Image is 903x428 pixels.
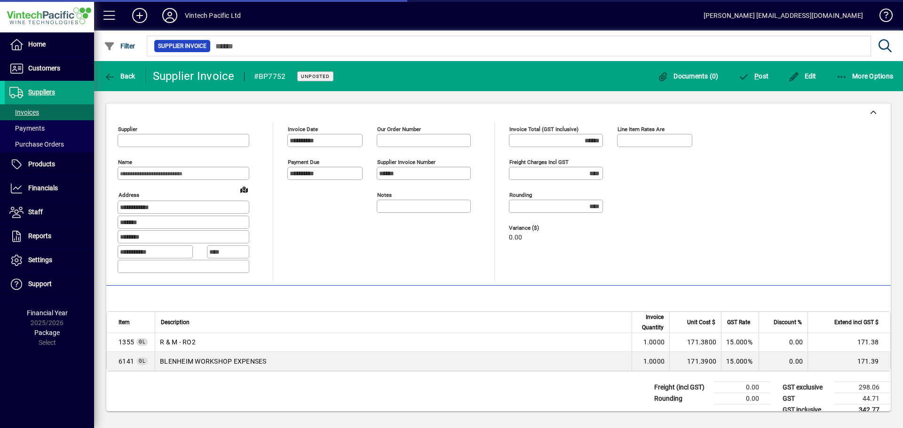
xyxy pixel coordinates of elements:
button: Post [736,68,771,85]
span: Invoice Quantity [638,312,664,333]
span: GST Rate [727,317,750,327]
button: Documents (0) [655,68,721,85]
mat-label: Name [118,159,132,165]
span: Products [28,160,55,168]
td: 342.77 [834,404,891,416]
button: Filter [102,38,138,54]
mat-label: Line item rates are [618,126,665,132]
button: Add [125,7,155,24]
td: 0.00 [714,393,770,404]
td: Freight (incl GST) [650,381,714,393]
td: 171.39 [808,352,890,371]
span: Reports [28,232,51,240]
a: Knowledge Base [872,2,891,32]
span: BLENHEIM WORKSHOP EXPENSES [119,357,134,366]
span: Financial Year [27,309,68,317]
span: GL [139,339,145,344]
td: GST [778,393,834,404]
span: Variance ($) [509,225,565,231]
a: Settings [5,249,94,272]
td: 171.38 [808,333,890,352]
span: Back [104,72,135,80]
span: Supplier Invoice [158,41,206,51]
mat-label: Invoice date [288,126,318,132]
mat-label: Our order number [377,126,421,132]
span: Package [34,329,60,336]
td: R & M - RO2 [155,333,632,352]
div: Vintech Pacific Ltd [185,8,241,23]
div: Supplier Invoice [153,69,235,84]
a: Staff [5,201,94,224]
div: #BP7752 [254,69,286,84]
span: Description [161,317,190,327]
span: Unit Cost $ [687,317,715,327]
span: Discount % [774,317,802,327]
span: More Options [836,72,894,80]
td: 0.00 [714,381,770,393]
td: BLENHEIM WORKSHOP EXPENSES [155,352,632,371]
button: More Options [834,68,896,85]
mat-label: Supplier [118,126,137,132]
span: Financials [28,184,58,192]
a: Reports [5,225,94,248]
button: Profile [155,7,185,24]
td: 0.00 [759,333,808,352]
span: Support [28,280,52,288]
a: View on map [237,182,252,197]
span: Extend incl GST $ [834,317,879,327]
a: Payments [5,120,94,136]
a: Support [5,272,94,296]
mat-label: Rounding [509,192,532,198]
a: Products [5,153,94,176]
span: 0.00 [509,234,522,241]
span: Item [119,317,130,327]
td: 44.71 [834,393,891,404]
td: 15.000% [721,333,759,352]
td: 171.3800 [669,333,721,352]
mat-label: Notes [377,192,392,198]
td: 0.00 [759,352,808,371]
app-page-header-button: Back [94,68,146,85]
span: Unposted [301,73,330,79]
button: Back [102,68,138,85]
span: Invoices [9,109,39,116]
span: Staff [28,208,43,216]
span: Edit [788,72,816,80]
a: Customers [5,57,94,80]
div: [PERSON_NAME] [EMAIL_ADDRESS][DOMAIN_NAME] [704,8,863,23]
span: Settings [28,256,52,264]
span: Purchase Orders [9,140,64,148]
mat-label: Payment due [288,159,319,165]
span: Payments [9,125,45,132]
td: Rounding [650,393,714,404]
a: Invoices [5,104,94,120]
span: ost [738,72,769,80]
span: P [754,72,759,80]
td: 1.0000 [632,333,669,352]
span: Filter [104,42,135,50]
span: Suppliers [28,88,55,96]
a: Home [5,33,94,56]
td: 171.3900 [669,352,721,371]
span: GL [139,358,145,364]
mat-label: Supplier invoice number [377,159,436,165]
span: Documents (0) [657,72,719,80]
mat-label: Freight charges incl GST [509,159,569,165]
td: 1.0000 [632,352,669,371]
td: GST inclusive [778,404,834,416]
a: Purchase Orders [5,136,94,152]
button: Edit [786,68,819,85]
mat-label: Invoice Total (GST inclusive) [509,126,578,132]
span: Home [28,40,46,48]
span: R & M - RO2 [119,337,134,347]
span: Customers [28,64,60,72]
td: 15.000% [721,352,759,371]
td: GST exclusive [778,381,834,393]
td: 298.06 [834,381,891,393]
a: Financials [5,177,94,200]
